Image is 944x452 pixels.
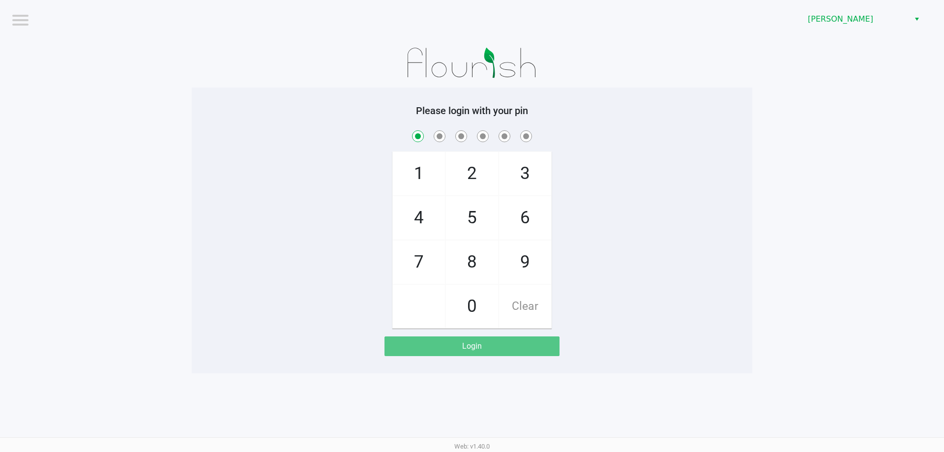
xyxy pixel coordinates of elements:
span: Clear [499,285,551,328]
span: 8 [446,241,498,284]
span: Web: v1.40.0 [454,443,490,450]
span: 4 [393,196,445,240]
span: 7 [393,241,445,284]
span: 2 [446,152,498,195]
button: Select [910,10,924,28]
span: 0 [446,285,498,328]
span: 6 [499,196,551,240]
span: 1 [393,152,445,195]
span: 3 [499,152,551,195]
span: 5 [446,196,498,240]
span: 9 [499,241,551,284]
span: [PERSON_NAME] [808,13,904,25]
h5: Please login with your pin [199,105,745,117]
